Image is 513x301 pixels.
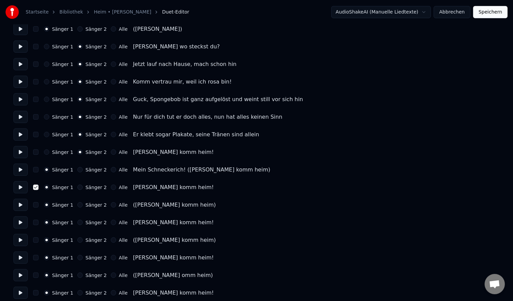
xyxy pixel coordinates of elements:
[52,150,73,155] label: Sänger 1
[133,183,214,191] div: [PERSON_NAME] komm heim!
[85,97,107,102] label: Sänger 2
[133,95,303,103] div: Guck, Spongebob ist ganz aufgelöst und weint still vor sich hin
[26,9,49,16] a: Startseite
[119,62,128,67] label: Alle
[52,44,73,49] label: Sänger 1
[162,9,189,16] span: Duet-Editor
[85,132,107,137] label: Sänger 2
[119,203,128,207] label: Alle
[133,25,182,33] div: ([PERSON_NAME])
[52,167,73,172] label: Sänger 1
[119,27,128,31] label: Alle
[85,79,107,84] label: Sänger 2
[85,255,107,260] label: Sänger 2
[26,9,189,16] nav: breadcrumb
[85,203,107,207] label: Sänger 2
[133,254,214,262] div: [PERSON_NAME] komm heim!
[133,218,214,227] div: [PERSON_NAME] komm heim!
[85,167,107,172] label: Sänger 2
[434,6,470,18] button: Abbrechen
[119,97,128,102] label: Alle
[119,115,128,119] label: Alle
[133,166,270,174] div: Mein Schneckerich! ([PERSON_NAME] komm heim)
[52,220,73,225] label: Sänger 1
[119,238,128,242] label: Alle
[133,236,216,244] div: ([PERSON_NAME] komm heim)
[52,255,73,260] label: Sänger 1
[133,78,232,86] div: Komm vertrau mir, weil ich rosa bin!
[133,289,214,297] div: [PERSON_NAME] komm heim!
[52,203,73,207] label: Sänger 1
[119,44,128,49] label: Alle
[485,274,505,294] a: Chat öffnen
[85,185,107,190] label: Sänger 2
[85,291,107,295] label: Sänger 2
[133,201,216,209] div: ([PERSON_NAME] komm heim)
[85,115,107,119] label: Sänger 2
[85,220,107,225] label: Sänger 2
[119,185,128,190] label: Alle
[119,132,128,137] label: Alle
[133,113,282,121] div: Nur für dich tut er doch alles, nun hat alles keinen Sinn
[52,238,73,242] label: Sänger 1
[133,131,259,139] div: Er klebt sogar Plakate, seine Tränen sind allein
[52,291,73,295] label: Sänger 1
[52,273,73,278] label: Sänger 1
[52,27,73,31] label: Sänger 1
[133,271,213,279] div: ([PERSON_NAME] omm heim)
[85,44,107,49] label: Sänger 2
[85,150,107,155] label: Sänger 2
[85,62,107,67] label: Sänger 2
[85,238,107,242] label: Sänger 2
[133,60,236,68] div: Jetzt lauf nach Hause, mach schon hin
[52,97,73,102] label: Sänger 1
[52,185,73,190] label: Sänger 1
[119,255,128,260] label: Alle
[119,150,128,155] label: Alle
[133,43,220,51] div: [PERSON_NAME] wo steckst du?
[119,220,128,225] label: Alle
[52,132,73,137] label: Sänger 1
[59,9,83,16] a: Bibliothek
[133,148,214,156] div: [PERSON_NAME] komm heim!
[5,5,19,19] img: youka
[119,79,128,84] label: Alle
[119,167,128,172] label: Alle
[52,79,73,84] label: Sänger 1
[119,273,128,278] label: Alle
[52,62,73,67] label: Sänger 1
[85,27,107,31] label: Sänger 2
[473,6,508,18] button: Speichern
[85,273,107,278] label: Sänger 2
[119,291,128,295] label: Alle
[52,115,73,119] label: Sänger 1
[94,9,151,16] a: Heim • [PERSON_NAME]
